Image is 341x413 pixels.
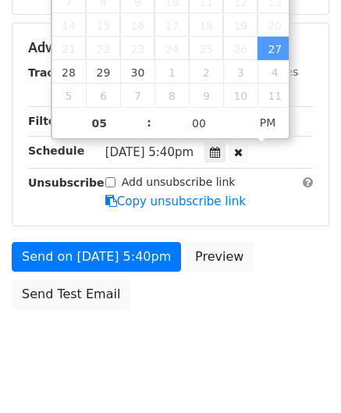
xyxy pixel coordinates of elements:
a: Send Test Email [12,279,130,309]
span: October 2, 2025 [189,60,223,84]
span: : [147,107,151,138]
span: September 27, 2025 [258,37,292,60]
span: September 24, 2025 [155,37,189,60]
iframe: Chat Widget [263,338,341,413]
input: Hour [52,108,147,139]
span: September 21, 2025 [52,37,87,60]
span: October 9, 2025 [189,84,223,107]
span: October 1, 2025 [155,60,189,84]
input: Minute [151,108,247,139]
span: September 14, 2025 [52,13,87,37]
span: September 19, 2025 [223,13,258,37]
a: Send on [DATE] 5:40pm [12,242,181,272]
span: September 15, 2025 [86,13,120,37]
span: Click to toggle [247,107,289,138]
span: September 29, 2025 [86,60,120,84]
span: September 22, 2025 [86,37,120,60]
strong: Unsubscribe [28,176,105,189]
strong: Schedule [28,144,84,157]
strong: Tracking [28,66,80,79]
span: September 18, 2025 [189,13,223,37]
span: October 5, 2025 [52,84,87,107]
strong: Filters [28,115,68,127]
span: October 6, 2025 [86,84,120,107]
span: [DATE] 5:40pm [105,145,194,159]
label: Add unsubscribe link [122,174,236,190]
span: September 17, 2025 [155,13,189,37]
span: October 11, 2025 [258,84,292,107]
span: September 25, 2025 [189,37,223,60]
span: September 23, 2025 [120,37,155,60]
span: September 26, 2025 [223,37,258,60]
span: September 20, 2025 [258,13,292,37]
span: October 10, 2025 [223,84,258,107]
h5: Advanced [28,39,313,56]
a: Copy unsubscribe link [105,194,246,208]
span: September 28, 2025 [52,60,87,84]
span: September 30, 2025 [120,60,155,84]
a: Preview [185,242,254,272]
span: October 4, 2025 [258,60,292,84]
span: September 16, 2025 [120,13,155,37]
span: October 3, 2025 [223,60,258,84]
span: October 7, 2025 [120,84,155,107]
span: October 8, 2025 [155,84,189,107]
